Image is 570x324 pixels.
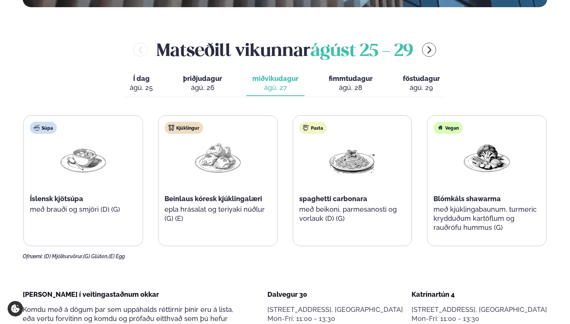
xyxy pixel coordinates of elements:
span: ágúst 25 - 29 [311,43,413,60]
span: spaghetti carbonara [299,195,367,203]
button: fimmtudagur ágú. 28 [323,71,379,96]
div: ágú. 28 [329,83,373,92]
button: þriðjudagur ágú. 26 [177,71,228,96]
button: menu-btn-left [134,43,148,57]
img: Vegan.svg [437,125,443,131]
span: (E) Egg [109,253,125,259]
div: Mon-Fri: 11:00 - 13:30 [412,314,547,323]
p: [STREET_ADDRESS], [GEOGRAPHIC_DATA] [412,305,547,314]
a: Cookie settings [8,301,23,316]
button: Í dag ágú. 25 [124,71,159,96]
span: (G) Glúten, [83,253,109,259]
span: miðvikudagur [252,74,298,82]
div: Mon-Fri: 11:00 - 13:30 [267,314,403,323]
div: Vegan [433,122,463,134]
span: (D) Mjólkurvörur, [44,253,83,259]
span: fimmtudagur [329,74,373,82]
img: Spagetti.png [328,140,376,175]
p: með beikoni, parmesanosti og vorlauk (D) (G) [299,205,406,223]
div: ágú. 26 [183,83,222,92]
img: Soup.png [59,140,107,175]
button: föstudagur ágú. 29 [397,71,446,96]
div: Pasta [299,122,327,134]
img: Chicken-thighs.png [194,140,242,175]
div: Dalvegur 30 [267,290,403,299]
button: miðvikudagur ágú. 27 [246,71,304,96]
span: Beinlaus kóresk kjúklingalæri [165,195,262,203]
span: föstudagur [403,74,440,82]
div: Katrínartún 4 [412,290,547,299]
p: með kjúklingabaunum, turmeric krydduðum kartöflum og rauðrófu hummus (G) [433,205,540,232]
img: Vegan.png [463,140,511,175]
p: [STREET_ADDRESS], [GEOGRAPHIC_DATA] [267,305,403,314]
span: þriðjudagur [183,74,222,82]
div: ágú. 27 [252,83,298,92]
span: Blómkáls shawarma [433,195,501,203]
div: Súpa [30,122,57,134]
p: epla hrásalat og teriyaki núðlur (G) (E) [165,205,271,223]
span: Ofnæmi: [23,253,43,259]
div: ágú. 25 [130,83,153,92]
h2: Matseðill vikunnar [157,37,413,62]
span: [PERSON_NAME] í veitingastaðnum okkar [23,290,159,298]
span: Í dag [130,74,153,83]
img: pasta.svg [303,125,309,131]
div: ágú. 29 [403,83,440,92]
img: soup.svg [34,125,40,131]
p: með brauði og smjöri (D) (G) [30,205,137,214]
button: menu-btn-right [422,43,436,57]
img: chicken.svg [168,125,174,131]
div: Kjúklingur [165,122,203,134]
span: Íslensk kjötsúpa [30,195,83,203]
